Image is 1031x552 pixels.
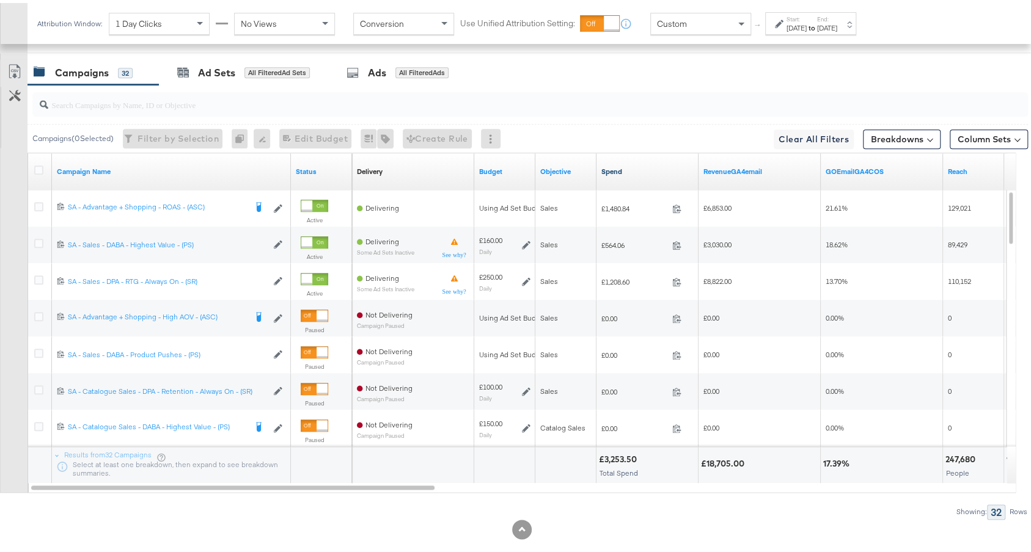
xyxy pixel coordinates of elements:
a: SA - Advantage + Shopping - ROAS - (ASC) [68,199,246,211]
span: 0.00% [826,420,844,429]
div: SA - Catalogue Sales - DABA - Highest Value - (PS) [68,419,246,429]
button: Breakdowns [863,126,941,146]
span: Not Delivering [365,344,413,353]
a: Shows the current state of your Ad Campaign. [296,164,347,173]
span: £0.00 [703,310,719,319]
button: Column Sets [950,126,1028,146]
div: SA - Sales - DPA - RTG - Always On - (SR) [68,274,267,283]
div: 32 [118,65,133,76]
sub: Daily [479,245,492,252]
span: People [946,465,969,474]
div: 247,680 [945,451,979,462]
div: All Filtered Ad Sets [244,64,310,75]
sub: Campaign Paused [357,356,413,363]
a: SA - Sales - DABA - Highest Value - (PS) [68,237,267,247]
a: Your campaign name. [57,164,286,173]
span: Delivering [365,234,399,243]
span: 0 [948,347,952,356]
span: 0 [948,310,952,319]
label: Active [301,250,328,258]
div: 17.39% [823,455,853,467]
span: £3,030.00 [703,237,732,246]
div: £18,705.00 [701,455,748,467]
span: 0.00% [826,347,844,356]
span: Conversion [360,15,404,26]
span: 0 [948,383,952,393]
div: SA - Advantage + Shopping - ROAS - (ASC) [68,199,246,209]
span: Sales [540,383,558,393]
div: Campaigns [55,63,109,77]
div: 0 [232,126,254,145]
label: Active [301,213,328,221]
span: £0.00 [601,384,667,393]
a: The total amount spent to date. [601,164,694,173]
span: Sales [540,347,558,356]
div: All Filtered Ads [395,64,449,75]
span: Sales [540,310,558,319]
span: Custom [657,15,687,26]
label: Paused [301,360,328,368]
span: £0.00 [601,421,667,430]
span: £0.00 [601,311,667,320]
sub: Campaign Paused [357,319,413,326]
div: Delivery [357,164,383,173]
sub: Daily [479,428,492,435]
a: SA - Catalogue Sales - DPA - Retention - Always On - (SR) [68,383,267,394]
span: Clear All Filters [779,129,849,144]
input: Search Campaigns by Name, ID or Objective [48,85,937,109]
a: Your campaign's objective. [540,164,592,173]
strong: to [807,20,817,29]
span: 89,429 [948,237,967,246]
span: ↑ [752,21,764,25]
a: The number of people your ad was served to. [948,164,999,173]
div: Ad Sets [198,63,235,77]
div: 32 [987,501,1005,517]
sub: Campaign Paused [357,393,413,399]
a: TPS Gross COS [826,164,938,173]
div: £100.00 [479,379,502,389]
sub: Campaign Paused [357,429,413,436]
span: Not Delivering [365,307,413,316]
span: £8,822.00 [703,274,732,283]
div: SA - Catalogue Sales - DPA - Retention - Always On - (SR) [68,383,267,393]
button: Clear All Filters [774,126,854,146]
span: Catalog Sales [540,420,585,429]
span: Total Spend [600,465,638,474]
span: 110,152 [948,274,971,283]
span: Sales [540,200,558,209]
span: Sales [540,237,558,246]
div: SA - Advantage + Shopping - High AOV - (ASC) [68,309,246,319]
sub: Some Ad Sets Inactive [357,246,414,253]
span: 18.62% [826,237,848,246]
span: Not Delivering [365,380,413,390]
span: Not Delivering [365,417,413,426]
div: Ads [368,63,386,77]
div: [DATE] [817,20,837,30]
a: SA - Sales - DABA - Product Pushes - (PS) [68,347,267,357]
span: 0 [948,420,952,429]
span: £1,208.60 [601,274,667,283]
a: Transaction Revenue - The total sale revenue [703,164,816,173]
span: 0.00% [826,383,844,393]
div: Showing: [956,504,987,513]
div: £250.00 [479,269,502,279]
label: End: [817,12,837,20]
div: Attribution Window: [37,16,103,25]
a: SA - Advantage + Shopping - High AOV - (ASC) [68,309,246,321]
span: 21.61% [826,200,848,209]
span: £564.06 [601,238,667,247]
span: 1 Day Clicks [116,15,162,26]
span: 13.70% [826,274,848,283]
span: 0.00% [826,310,844,319]
div: £3,253.50 [599,451,640,462]
span: £6,853.00 [703,200,732,209]
div: Campaigns ( 0 Selected) [32,130,114,141]
a: Reflects the ability of your Ad Campaign to achieve delivery based on ad states, schedule and bud... [357,164,383,173]
span: £0.00 [703,420,719,429]
span: Delivering [365,271,399,280]
a: The maximum amount you're willing to spend on your ads, on average each day or over the lifetime ... [479,164,530,173]
div: Using Ad Set Budget [479,200,547,210]
label: Paused [301,433,328,441]
label: Active [301,286,328,294]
